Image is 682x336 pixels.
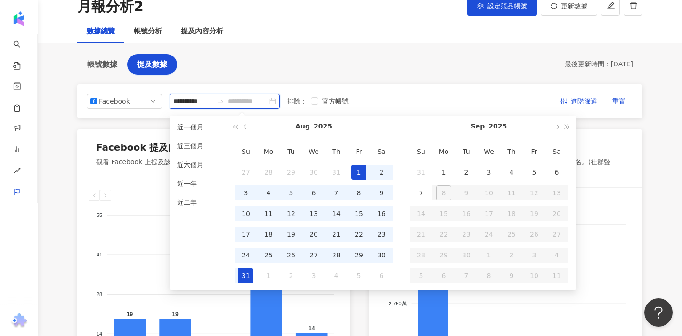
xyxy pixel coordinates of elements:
[607,1,615,10] span: edit
[238,165,253,180] div: 27
[370,265,393,286] td: 2025-09-06
[471,116,485,137] button: Sep
[284,268,299,283] div: 2
[374,206,389,221] div: 16
[13,34,32,71] a: search
[235,141,257,162] th: Su
[280,203,302,224] td: 2025-08-12
[325,162,348,183] td: 2025-07-31
[261,227,276,242] div: 18
[325,224,348,245] td: 2025-08-21
[284,165,299,180] div: 29
[97,252,102,257] tspan: 41
[374,185,389,200] div: 9
[478,162,500,183] td: 2025-09-03
[325,203,348,224] td: 2025-08-14
[374,165,389,180] div: 2
[432,162,455,183] td: 2025-09-01
[329,248,344,263] div: 28
[302,265,325,286] td: 2025-09-03
[459,165,474,180] div: 2
[235,183,257,203] td: 2025-08-03
[306,268,321,283] div: 3
[504,165,519,180] div: 4
[306,185,321,200] div: 6
[325,141,348,162] th: Th
[284,248,299,263] div: 26
[455,141,478,162] th: Tu
[280,224,302,245] td: 2025-08-19
[605,94,633,109] button: 重置
[280,141,302,162] th: Tu
[127,54,177,75] button: 提及數據
[523,162,545,183] td: 2025-09-05
[295,116,310,137] button: Aug
[257,224,280,245] td: 2025-08-18
[235,224,257,245] td: 2025-08-17
[523,141,545,162] th: Fr
[134,26,162,37] div: 帳號分析
[374,227,389,242] div: 23
[257,245,280,265] td: 2025-08-25
[287,96,307,106] label: 排除 ：
[414,165,429,180] div: 31
[348,245,370,265] td: 2025-08-29
[302,162,325,183] td: 2025-07-30
[329,185,344,200] div: 7
[481,165,496,180] div: 3
[261,248,276,263] div: 25
[351,248,366,263] div: 29
[217,97,224,105] span: to
[329,165,344,180] div: 31
[96,158,296,167] div: 觀看 Facebook 上提及該品牌的內容數量，知道在社群的能見度排名
[370,183,393,203] td: 2025-08-09
[348,203,370,224] td: 2025-08-15
[389,301,407,306] tspan: 2,750萬
[235,203,257,224] td: 2025-08-10
[325,265,348,286] td: 2025-09-04
[370,224,393,245] td: 2025-08-23
[306,248,321,263] div: 27
[238,206,253,221] div: 10
[257,203,280,224] td: 2025-08-11
[235,162,257,183] td: 2025-07-27
[477,3,484,9] span: setting
[284,227,299,242] div: 19
[370,162,393,183] td: 2025-08-02
[455,162,478,183] td: 2025-09-02
[137,60,167,69] span: 提及數據
[257,162,280,183] td: 2025-07-28
[370,245,393,265] td: 2025-08-30
[329,206,344,221] div: 14
[257,265,280,286] td: 2025-09-01
[97,291,102,297] tspan: 28
[410,183,432,203] td: 2025-09-07
[280,183,302,203] td: 2025-08-05
[314,116,332,137] button: 2025
[87,60,117,69] span: 帳號數據
[302,203,325,224] td: 2025-08-13
[306,206,321,221] div: 13
[280,162,302,183] td: 2025-07-29
[284,206,299,221] div: 12
[173,176,222,191] li: 近一年
[325,245,348,265] td: 2025-08-28
[478,141,500,162] th: We
[561,2,587,10] span: 更新數據
[261,206,276,221] div: 11
[545,162,568,183] td: 2025-09-06
[173,120,222,135] li: 近一個月
[565,60,633,69] div: 最後更新時間 ： [DATE]
[348,141,370,162] th: Fr
[553,94,605,109] button: 進階篩選
[414,185,429,200] div: 7
[629,1,638,10] span: delete
[329,268,344,283] div: 4
[348,183,370,203] td: 2025-08-08
[370,203,393,224] td: 2025-08-16
[374,248,389,263] div: 30
[325,183,348,203] td: 2025-08-07
[644,298,673,327] iframe: Help Scout Beacon - Open
[374,268,389,283] div: 6
[261,268,276,283] div: 1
